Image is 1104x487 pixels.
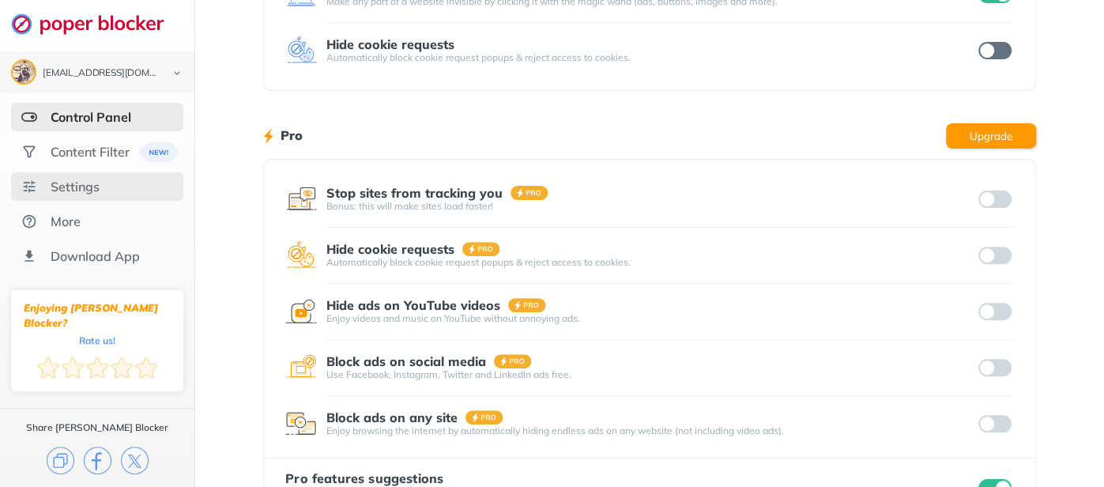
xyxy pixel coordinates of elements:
img: copy.svg [47,447,74,474]
img: feature icon [285,296,317,327]
img: pro-badge.svg [462,242,500,256]
div: Download App [51,248,140,264]
h1: Pro [281,125,303,145]
img: pro-badge.svg [494,354,532,368]
div: Enjoy browsing the internet by automatically hiding endless ads on any website (not including vid... [326,425,975,437]
img: chevron-bottom-black.svg [168,65,187,81]
img: feature icon [285,35,317,66]
img: logo-webpage.svg [11,13,181,35]
img: AOh14Gio-oiXaAEUaDrZ4g66vaoLmc2UStp1fxpYOljKWbI=s96-c [13,61,35,83]
div: Content Filter [51,144,130,160]
div: Hide cookie requests [326,37,454,51]
div: Hide cookie requests [326,242,454,256]
img: menuBanner.svg [134,142,173,162]
div: Rate us! [79,337,115,344]
img: social.svg [21,144,37,160]
div: Bonus: this will make sites load faster! [326,200,975,213]
img: download-app.svg [21,248,37,264]
div: Hide ads on YouTube videos [326,298,500,312]
div: Settings [51,179,100,194]
img: feature icon [285,408,317,440]
img: about.svg [21,213,37,229]
div: Pro features suggestions [285,471,494,485]
img: features-selected.svg [21,109,37,125]
div: Automatically block cookie request popups & reject access to cookies. [326,51,975,64]
div: Enjoying [PERSON_NAME] Blocker? [24,300,171,330]
img: pro-badge.svg [508,298,546,312]
img: feature icon [285,352,317,383]
div: Use Facebook, Instagram, Twitter and LinkedIn ads free. [326,368,975,381]
div: Share [PERSON_NAME] Blocker [26,421,168,434]
img: pro-badge.svg [465,410,503,425]
div: Automatically block cookie request popups & reject access to cookies. [326,256,975,269]
div: Block ads on any site [326,410,458,425]
div: More [51,213,81,229]
img: facebook.svg [84,447,111,474]
div: danskaggs2@gmail.com [43,68,160,79]
img: feature icon [285,183,317,215]
img: feature icon [285,240,317,271]
button: Upgrade [946,123,1036,149]
img: pro-badge.svg [511,186,548,200]
div: Stop sites from tracking you [326,186,503,200]
img: x.svg [121,447,149,474]
div: Control Panel [51,109,131,125]
div: Block ads on social media [326,354,486,368]
div: Enjoy videos and music on YouTube without annoying ads. [326,312,975,325]
img: lighting bolt [263,126,273,145]
img: settings.svg [21,179,37,194]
